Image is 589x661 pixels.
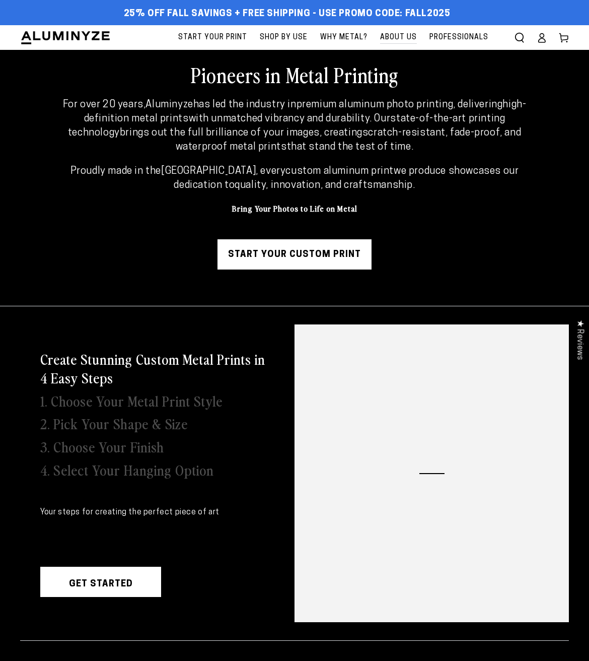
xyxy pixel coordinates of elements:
[61,164,528,192] p: Proudly made in the , every we produce showcases our dedication to .
[297,100,454,110] strong: premium aluminum photo printing
[40,437,164,455] h3: 3. Choose Your Finish
[429,31,488,44] span: Professionals
[173,25,252,50] a: Start Your Print
[40,567,161,597] a: Get Started
[232,203,357,214] strong: Bring Your Photos to Life on Metal
[375,25,422,50] a: About Us
[124,9,451,20] span: 25% off FALL Savings + Free Shipping - Use Promo Code: FALL2025
[380,31,417,44] span: About Us
[61,98,528,154] p: For over 20 years, has led the industry in , delivering with unmatched vibrancy and durability. O...
[40,506,274,519] p: Your steps for creating the perfect piece of art
[40,460,214,479] h3: 4. Select Your Hanging Option
[145,100,193,110] strong: Aluminyze
[570,312,589,368] div: Click to open Judge.me floating reviews tab
[161,166,256,176] strong: [GEOGRAPHIC_DATA]
[260,31,308,44] span: Shop By Use
[20,61,569,88] h2: Pioneers in Metal Printing
[40,391,223,410] h3: 1. Choose Your Metal Print Style
[217,239,372,270] a: Start Your Custom Print
[178,31,247,44] span: Start Your Print
[40,414,188,432] h3: 2. Pick Your Shape & Size
[285,166,394,176] strong: custom aluminum print
[320,31,367,44] span: Why Metal?
[40,350,274,386] h3: Create Stunning Custom Metal Prints in 4 Easy Steps
[508,27,531,49] summary: Search our site
[315,25,373,50] a: Why Metal?
[255,25,313,50] a: Shop By Use
[424,25,493,50] a: Professionals
[235,180,413,190] strong: quality, innovation, and craftsmanship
